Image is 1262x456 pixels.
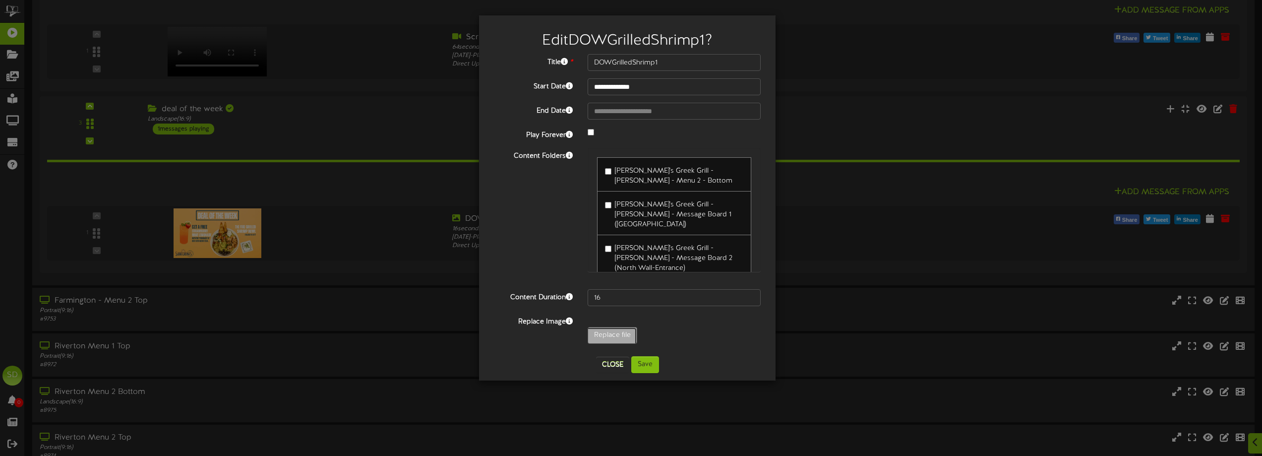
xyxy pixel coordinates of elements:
[588,289,761,306] input: 15
[615,167,732,185] span: [PERSON_NAME]'s Greek Grill - [PERSON_NAME] - Menu 2 - Bottom
[486,148,580,161] label: Content Folders
[486,54,580,67] label: Title
[615,201,731,228] span: [PERSON_NAME]'s Greek Grill - [PERSON_NAME] - Message Board 1 ([GEOGRAPHIC_DATA])
[494,33,761,49] h2: Edit DOWGrilledShrimp1 ?
[605,202,611,208] input: [PERSON_NAME]'s Greek Grill - [PERSON_NAME] - Message Board 1 ([GEOGRAPHIC_DATA])
[615,245,732,272] span: [PERSON_NAME]'s Greek Grill - [PERSON_NAME] - Message Board 2 (North Wall-Entrance)
[486,127,580,140] label: Play Forever
[588,54,761,71] input: Title
[486,289,580,303] label: Content Duration
[486,78,580,92] label: Start Date
[605,168,611,175] input: [PERSON_NAME]'s Greek Grill - [PERSON_NAME] - Menu 2 - Bottom
[596,357,629,373] button: Close
[486,103,580,116] label: End Date
[631,356,659,373] button: Save
[486,314,580,327] label: Replace Image
[605,246,611,252] input: [PERSON_NAME]'s Greek Grill - [PERSON_NAME] - Message Board 2 (North Wall-Entrance)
